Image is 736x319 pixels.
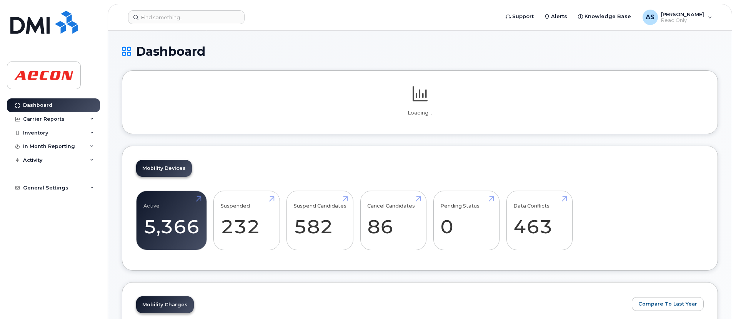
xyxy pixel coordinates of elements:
[513,195,565,246] a: Data Conflicts 463
[440,195,492,246] a: Pending Status 0
[367,195,419,246] a: Cancel Candidates 86
[122,45,718,58] h1: Dashboard
[221,195,273,246] a: Suspended 232
[294,195,346,246] a: Suspend Candidates 582
[143,195,200,246] a: Active 5,366
[136,110,704,116] p: Loading...
[638,300,697,307] span: Compare To Last Year
[136,296,194,313] a: Mobility Charges
[632,297,704,311] button: Compare To Last Year
[136,160,192,177] a: Mobility Devices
